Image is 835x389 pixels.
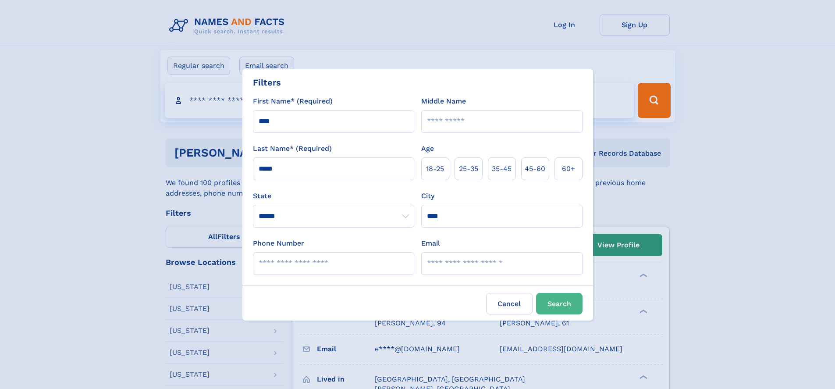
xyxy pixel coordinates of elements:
[486,293,533,314] label: Cancel
[253,191,414,201] label: State
[253,143,332,154] label: Last Name* (Required)
[536,293,583,314] button: Search
[459,164,478,174] span: 25‑35
[253,96,333,107] label: First Name* (Required)
[253,238,304,249] label: Phone Number
[421,238,440,249] label: Email
[421,96,466,107] label: Middle Name
[421,191,434,201] label: City
[421,143,434,154] label: Age
[562,164,575,174] span: 60+
[492,164,512,174] span: 35‑45
[426,164,444,174] span: 18‑25
[253,76,281,89] div: Filters
[525,164,545,174] span: 45‑60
